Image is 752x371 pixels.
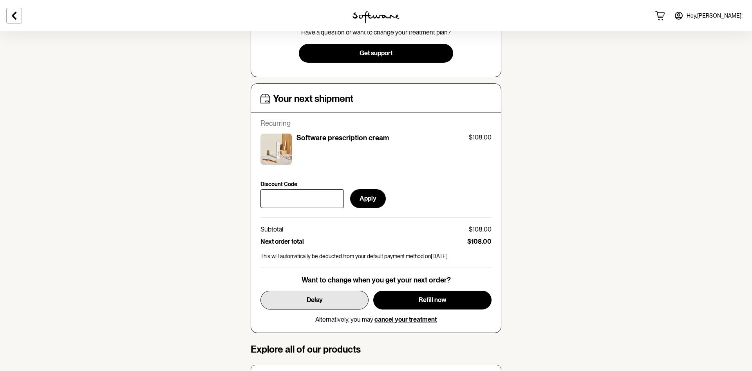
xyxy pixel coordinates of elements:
[467,238,492,245] p: $108.00
[360,49,392,57] span: Get support
[260,134,292,165] img: ckrj7zkjy00033h5xptmbqh6o.jpg
[301,29,451,36] p: Have a question or want to change your treatment plan?
[315,316,437,323] p: Alternatively, you may
[273,93,353,105] h4: Your next shipment
[469,134,492,141] p: $108.00
[419,296,446,304] span: Refill now
[299,44,453,63] button: Get support
[687,13,743,19] span: Hey, [PERSON_NAME] !
[260,119,492,128] p: Recurring
[260,226,283,233] p: Subtotal
[374,316,437,323] button: cancel your treatment
[296,134,389,142] p: Software prescription cream
[260,238,304,245] p: Next order total
[260,181,297,188] p: Discount Code
[350,189,386,208] button: Apply
[260,291,369,309] button: Delay
[251,344,501,355] h4: Explore all of our products
[669,6,747,25] a: Hey,[PERSON_NAME]!
[469,226,492,233] p: $108.00
[302,276,451,284] p: Want to change when you get your next order?
[260,253,492,260] p: This will automatically be deducted from your default payment method on [DATE] .
[373,291,492,309] button: Refill now
[307,296,323,304] span: Delay
[352,11,399,24] img: software logo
